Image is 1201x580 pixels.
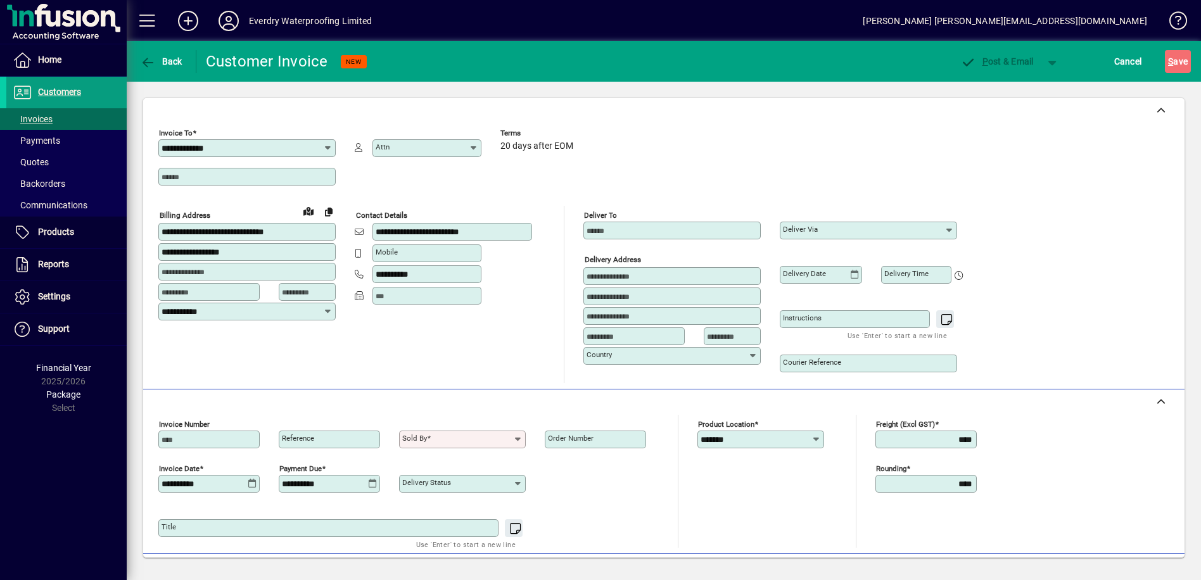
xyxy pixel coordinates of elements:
[206,51,328,72] div: Customer Invoice
[346,58,362,66] span: NEW
[876,420,935,429] mat-label: Freight (excl GST)
[36,363,91,373] span: Financial Year
[584,211,617,220] mat-label: Deliver To
[783,269,826,278] mat-label: Delivery date
[1168,51,1188,72] span: ave
[876,464,906,473] mat-label: Rounding
[500,129,576,137] span: Terms
[698,420,754,429] mat-label: Product location
[1168,56,1173,66] span: S
[1165,50,1191,73] button: Save
[548,434,594,443] mat-label: Order number
[282,434,314,443] mat-label: Reference
[402,434,427,443] mat-label: Sold by
[6,194,127,216] a: Communications
[6,249,127,281] a: Reports
[500,141,573,151] span: 20 days after EOM
[38,54,61,65] span: Home
[6,44,127,76] a: Home
[416,537,516,552] mat-hint: Use 'Enter' to start a new line
[38,291,70,301] span: Settings
[38,324,70,334] span: Support
[783,225,818,234] mat-label: Deliver via
[982,56,988,66] span: P
[884,269,929,278] mat-label: Delivery time
[6,151,127,173] a: Quotes
[587,350,612,359] mat-label: Country
[6,313,127,345] a: Support
[159,420,210,429] mat-label: Invoice number
[783,358,841,367] mat-label: Courier Reference
[6,217,127,248] a: Products
[848,328,947,343] mat-hint: Use 'Enter' to start a new line
[46,389,80,400] span: Package
[376,142,390,151] mat-label: Attn
[1114,51,1142,72] span: Cancel
[298,201,319,221] a: View on map
[13,136,60,146] span: Payments
[863,11,1147,31] div: [PERSON_NAME] [PERSON_NAME][EMAIL_ADDRESS][DOMAIN_NAME]
[402,478,451,487] mat-label: Delivery status
[127,50,196,73] app-page-header-button: Back
[960,56,1034,66] span: ost & Email
[954,50,1040,73] button: Post & Email
[249,11,372,31] div: Everdry Waterproofing Limited
[159,129,193,137] mat-label: Invoice To
[208,9,249,32] button: Profile
[6,173,127,194] a: Backorders
[159,464,200,473] mat-label: Invoice date
[1111,50,1145,73] button: Cancel
[168,9,208,32] button: Add
[279,464,322,473] mat-label: Payment due
[38,259,69,269] span: Reports
[38,227,74,237] span: Products
[13,179,65,189] span: Backorders
[13,200,87,210] span: Communications
[376,248,398,256] mat-label: Mobile
[38,87,81,97] span: Customers
[162,522,176,531] mat-label: Title
[137,50,186,73] button: Back
[13,157,49,167] span: Quotes
[13,114,53,124] span: Invoices
[6,281,127,313] a: Settings
[6,130,127,151] a: Payments
[1160,3,1185,44] a: Knowledge Base
[783,313,822,322] mat-label: Instructions
[6,108,127,130] a: Invoices
[140,56,182,66] span: Back
[319,201,339,222] button: Copy to Delivery address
